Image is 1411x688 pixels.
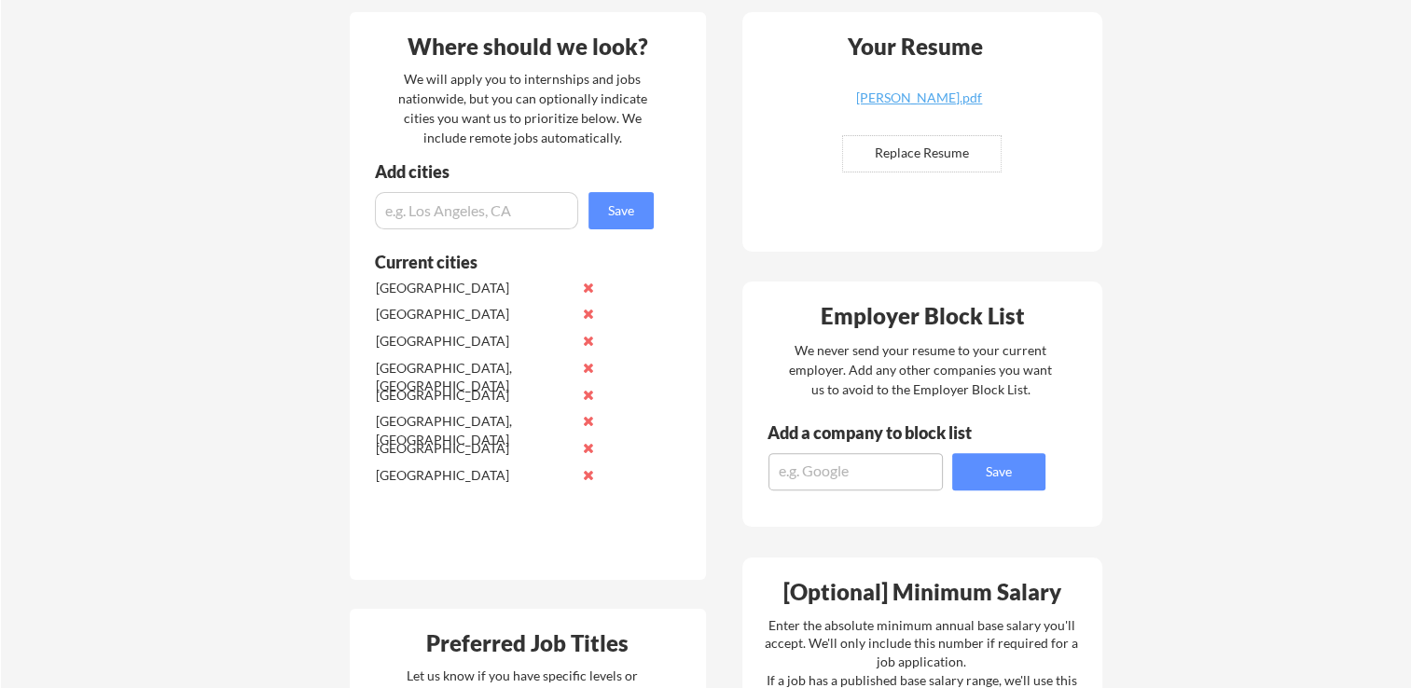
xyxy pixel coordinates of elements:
[376,439,573,458] div: [GEOGRAPHIC_DATA]
[809,91,1031,104] div: [PERSON_NAME].pdf
[394,69,651,147] div: We will apply you to internships and jobs nationwide, but you can optionally indicate cities you ...
[823,35,1008,58] div: Your Resume
[376,332,573,351] div: [GEOGRAPHIC_DATA]
[376,305,573,323] div: [GEOGRAPHIC_DATA]
[952,453,1045,490] button: Save
[376,412,573,448] div: [GEOGRAPHIC_DATA], [GEOGRAPHIC_DATA]
[749,581,1096,603] div: [Optional] Minimum Salary
[376,279,573,297] div: [GEOGRAPHIC_DATA]
[354,632,701,654] div: Preferred Job Titles
[376,466,573,485] div: [GEOGRAPHIC_DATA]
[375,192,578,229] input: e.g. Los Angeles, CA
[768,424,1001,441] div: Add a company to block list
[588,192,654,229] button: Save
[376,359,573,395] div: [GEOGRAPHIC_DATA], [GEOGRAPHIC_DATA]
[375,163,658,180] div: Add cities
[375,254,633,270] div: Current cities
[809,91,1031,120] a: [PERSON_NAME].pdf
[376,386,573,405] div: [GEOGRAPHIC_DATA]
[354,35,701,58] div: Where should we look?
[788,340,1054,399] div: We never send your resume to your current employer. Add any other companies you want us to avoid ...
[750,305,1097,327] div: Employer Block List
